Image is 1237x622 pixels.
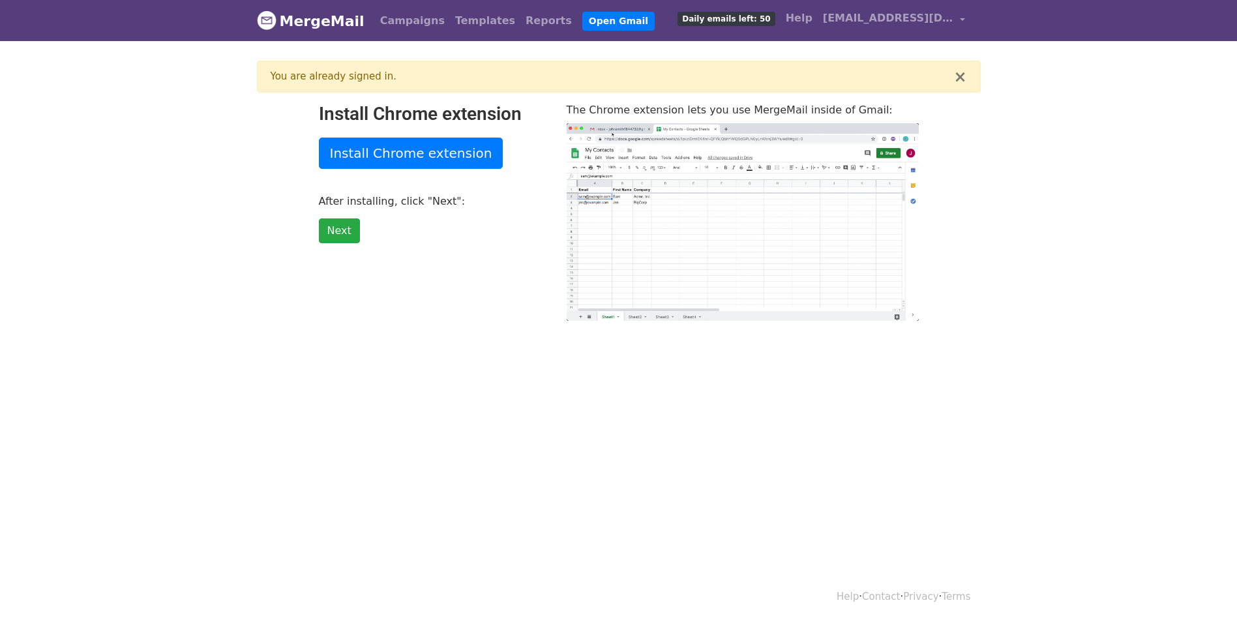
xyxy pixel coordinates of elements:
[678,12,775,26] span: Daily emails left: 50
[319,218,360,243] a: Next
[319,103,547,125] h2: Install Chrome extension
[953,69,966,85] button: ×
[375,8,450,34] a: Campaigns
[257,7,365,35] a: MergeMail
[823,10,953,26] span: [EMAIL_ADDRESS][DOMAIN_NAME]
[319,194,547,208] p: After installing, click "Next":
[903,591,938,602] a: Privacy
[450,8,520,34] a: Templates
[942,591,970,602] a: Terms
[520,8,577,34] a: Reports
[271,69,954,84] div: You are already signed in.
[818,5,970,36] a: [EMAIL_ADDRESS][DOMAIN_NAME]
[862,591,900,602] a: Contact
[582,12,655,31] a: Open Gmail
[837,591,859,602] a: Help
[567,103,919,117] p: The Chrome extension lets you use MergeMail inside of Gmail:
[1172,559,1237,622] iframe: Chat Widget
[781,5,818,31] a: Help
[672,5,780,31] a: Daily emails left: 50
[319,138,503,169] a: Install Chrome extension
[257,10,276,30] img: MergeMail logo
